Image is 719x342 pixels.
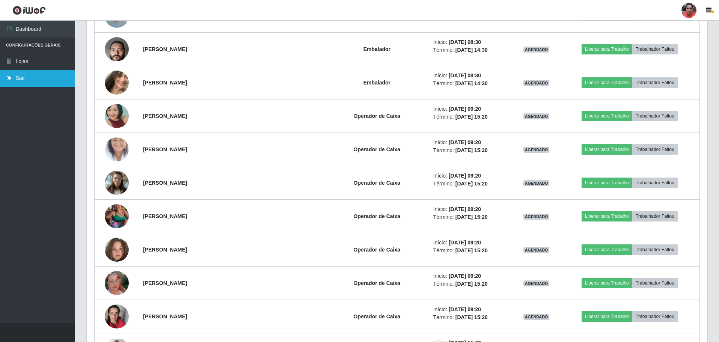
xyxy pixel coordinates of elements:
[632,44,678,54] button: Trabalhador Faltou
[582,111,632,121] button: Liberar para Trabalho
[449,206,481,212] time: [DATE] 09:20
[105,66,129,98] img: 1755874348171.jpeg
[582,211,632,221] button: Liberar para Trabalho
[354,213,401,219] strong: Operador de Caixa
[363,80,390,86] strong: Embalador
[582,244,632,255] button: Liberar para Trabalho
[632,211,678,221] button: Trabalhador Faltou
[449,273,481,279] time: [DATE] 09:20
[105,195,129,238] img: 1744399618911.jpeg
[105,301,129,333] img: 1734191984880.jpeg
[433,205,509,213] li: Início:
[455,147,488,153] time: [DATE] 15:20
[582,278,632,288] button: Liberar para Trabalho
[105,128,129,171] img: 1677848309634.jpeg
[455,181,488,187] time: [DATE] 15:20
[143,247,187,253] strong: [PERSON_NAME]
[433,272,509,280] li: Início:
[354,313,401,319] strong: Operador de Caixa
[455,247,488,253] time: [DATE] 15:20
[582,311,632,322] button: Liberar para Trabalho
[143,180,187,186] strong: [PERSON_NAME]
[433,72,509,80] li: Início:
[523,147,550,153] span: AGENDADO
[433,313,509,321] li: Término:
[143,313,187,319] strong: [PERSON_NAME]
[632,178,678,188] button: Trabalhador Faltou
[433,139,509,146] li: Início:
[143,80,187,86] strong: [PERSON_NAME]
[433,213,509,221] li: Término:
[449,39,481,45] time: [DATE] 08:30
[582,44,632,54] button: Liberar para Trabalho
[105,167,129,199] img: 1735410099606.jpeg
[433,46,509,54] li: Término:
[143,113,187,119] strong: [PERSON_NAME]
[433,172,509,180] li: Início:
[433,113,509,121] li: Término:
[105,262,129,304] img: 1754593776383.jpeg
[582,144,632,155] button: Liberar para Trabalho
[433,306,509,313] li: Início:
[632,77,678,88] button: Trabalhador Faltou
[449,306,481,312] time: [DATE] 09:20
[449,72,481,78] time: [DATE] 08:30
[433,38,509,46] li: Início:
[632,111,678,121] button: Trabalhador Faltou
[455,114,488,120] time: [DATE] 15:20
[354,180,401,186] strong: Operador de Caixa
[433,280,509,288] li: Término:
[143,213,187,219] strong: [PERSON_NAME]
[143,280,187,286] strong: [PERSON_NAME]
[433,180,509,188] li: Término:
[455,80,488,86] time: [DATE] 14:30
[433,247,509,255] li: Término:
[523,314,550,320] span: AGENDADO
[632,311,678,322] button: Trabalhador Faltou
[354,146,401,152] strong: Operador de Caixa
[582,77,632,88] button: Liberar para Trabalho
[523,47,550,53] span: AGENDADO
[354,247,401,253] strong: Operador de Caixa
[449,139,481,145] time: [DATE] 09:20
[354,113,401,119] strong: Operador de Caixa
[433,239,509,247] li: Início:
[523,180,550,186] span: AGENDADO
[105,90,129,141] img: 1752018104421.jpeg
[632,278,678,288] button: Trabalhador Faltou
[632,244,678,255] button: Trabalhador Faltou
[632,144,678,155] button: Trabalhador Faltou
[523,214,550,220] span: AGENDADO
[449,106,481,112] time: [DATE] 09:20
[523,80,550,86] span: AGENDADO
[433,80,509,87] li: Término:
[523,280,550,286] span: AGENDADO
[455,314,488,320] time: [DATE] 15:20
[363,46,390,52] strong: Embalador
[433,146,509,154] li: Término:
[455,214,488,220] time: [DATE] 15:20
[455,47,488,53] time: [DATE] 14:30
[523,113,550,119] span: AGENDADO
[143,146,187,152] strong: [PERSON_NAME]
[12,6,46,15] img: CoreUI Logo
[354,280,401,286] strong: Operador de Caixa
[582,178,632,188] button: Liberar para Trabalho
[449,240,481,246] time: [DATE] 09:20
[523,247,550,253] span: AGENDADO
[143,46,187,52] strong: [PERSON_NAME]
[433,105,509,113] li: Início:
[105,228,129,271] img: 1751065972861.jpeg
[105,23,129,76] img: 1750593066076.jpeg
[455,281,488,287] time: [DATE] 15:20
[449,173,481,179] time: [DATE] 09:20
